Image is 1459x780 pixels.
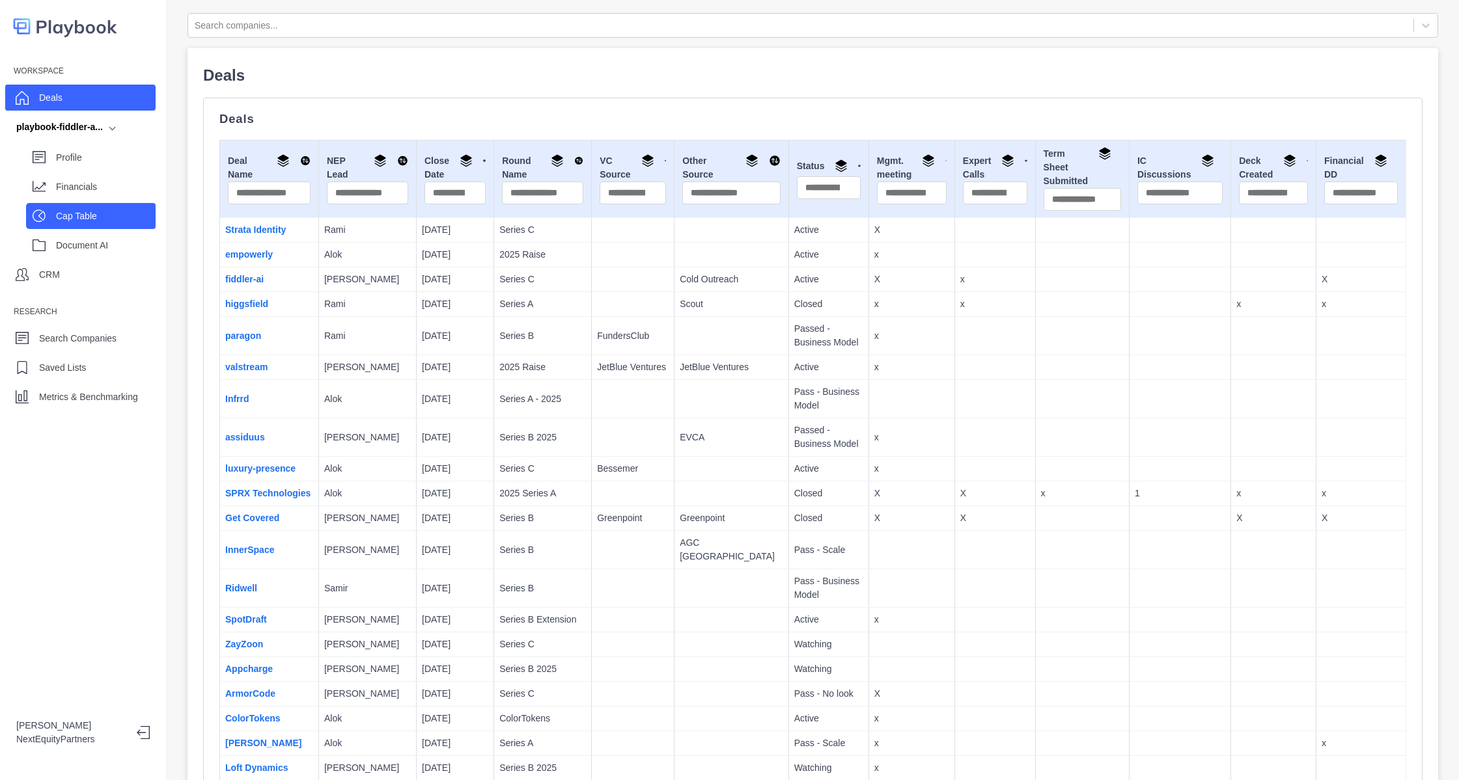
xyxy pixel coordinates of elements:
[499,273,586,286] p: Series C
[499,582,586,595] p: Series B
[794,487,863,500] p: Closed
[499,223,586,237] p: Series C
[835,159,848,172] img: Group By
[397,154,408,167] img: Sort
[874,736,949,750] p: x
[874,297,949,311] p: x
[794,248,863,262] p: Active
[422,712,488,725] p: [DATE]
[324,511,411,525] p: [PERSON_NAME]
[574,154,583,167] img: Sort
[597,329,669,343] p: FundersClub
[1135,487,1225,500] p: 1
[324,297,411,311] p: Rami
[1283,154,1296,167] img: Group By
[960,273,1030,286] p: x
[324,360,411,374] p: [PERSON_NAME]
[600,154,666,182] div: VC Source
[794,511,863,525] p: Closed
[324,392,411,406] p: Alok
[324,662,411,676] p: [PERSON_NAME]
[797,159,861,176] div: Status
[422,662,488,676] p: [DATE]
[1322,736,1400,750] p: x
[56,151,156,165] p: Profile
[960,297,1030,311] p: x
[877,154,947,182] div: Mgmt. meeting
[874,487,949,500] p: X
[1044,147,1121,188] div: Term Sheet Submitted
[225,249,273,260] a: empowerly
[794,462,863,476] p: Active
[228,154,311,182] div: Deal Name
[597,511,669,525] p: Greenpoint
[324,736,411,750] p: Alok
[794,687,863,701] p: Pass - No look
[374,154,387,167] img: Group By
[324,248,411,262] p: Alok
[225,463,296,474] a: luxury-presence
[499,736,586,750] p: Series A
[874,431,949,444] p: x
[874,761,949,775] p: x
[422,613,488,626] p: [DATE]
[794,385,863,412] p: Pass - Business Model
[324,273,411,286] p: [PERSON_NAME]
[499,329,586,343] p: Series B
[1201,154,1214,167] img: Group By
[225,299,268,309] a: higgsfield
[324,613,411,626] p: [PERSON_NAME]
[1322,511,1400,525] p: X
[874,223,949,237] p: X
[327,154,408,182] div: NEP Lead
[225,330,261,341] a: paragon
[551,154,564,167] img: Group By
[422,248,488,262] p: [DATE]
[874,511,949,525] p: X
[794,297,863,311] p: Closed
[324,543,411,557] p: [PERSON_NAME]
[682,154,781,182] div: Other Source
[499,761,586,775] p: Series B 2025
[794,638,863,651] p: Watching
[422,360,488,374] p: [DATE]
[422,297,488,311] p: [DATE]
[225,224,286,235] a: Strata Identity
[225,488,311,498] a: SPRX Technologies
[1322,487,1400,500] p: x
[499,462,586,476] p: Series C
[324,329,411,343] p: Rami
[502,154,583,182] div: Round Name
[422,329,488,343] p: [DATE]
[219,114,1406,124] p: Deals
[680,511,783,525] p: Greenpoint
[499,543,586,557] p: Series B
[422,462,488,476] p: [DATE]
[794,761,863,775] p: Watching
[422,511,488,525] p: [DATE]
[874,613,949,626] p: x
[794,543,863,557] p: Pass - Scale
[424,154,486,182] div: Close Date
[324,582,411,595] p: Samir
[499,638,586,651] p: Series C
[56,209,156,223] p: Cap Table
[225,614,267,625] a: SpotDraft
[324,462,411,476] p: Alok
[422,392,488,406] p: [DATE]
[665,154,666,167] img: Sort
[499,297,586,311] p: Series A
[225,762,288,773] a: Loft Dynamics
[422,687,488,701] p: [DATE]
[324,487,411,500] p: Alok
[499,712,586,725] p: ColorTokens
[225,362,268,372] a: valstream
[422,273,488,286] p: [DATE]
[794,360,863,374] p: Active
[16,120,103,134] div: playbook-fiddler-a...
[225,664,273,674] a: Appcharge
[499,392,586,406] p: Series A - 2025
[794,712,863,725] p: Active
[1025,154,1027,167] img: Sort
[499,662,586,676] p: Series B 2025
